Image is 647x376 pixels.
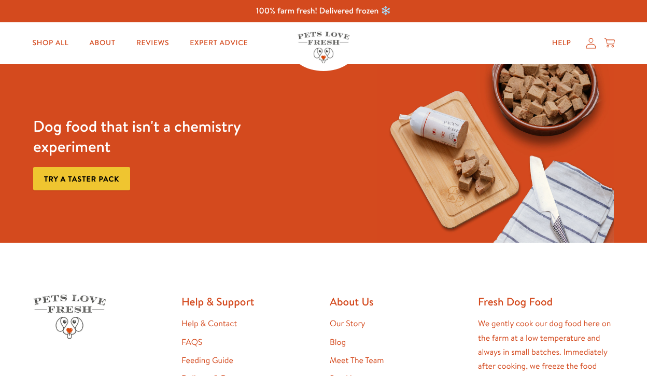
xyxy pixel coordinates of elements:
a: Shop All [24,33,77,53]
a: Expert Advice [181,33,256,53]
img: Fussy [377,64,614,243]
a: Meet The Team [330,355,384,366]
a: FAQS [181,337,202,348]
a: Try a taster pack [33,167,130,190]
h2: Fresh Dog Food [478,295,614,309]
a: Feeding Guide [181,355,233,366]
a: Our Story [330,318,365,329]
h3: Dog food that isn't a chemistry experiment [33,116,270,157]
a: Blog [330,337,346,348]
a: About [81,33,124,53]
a: Help [544,33,580,53]
a: Help & Contact [181,318,237,329]
img: Pets Love Fresh [298,32,349,63]
img: Pets Love Fresh [33,295,106,339]
h2: Help & Support [181,295,317,309]
h2: About Us [330,295,466,309]
a: Reviews [128,33,177,53]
